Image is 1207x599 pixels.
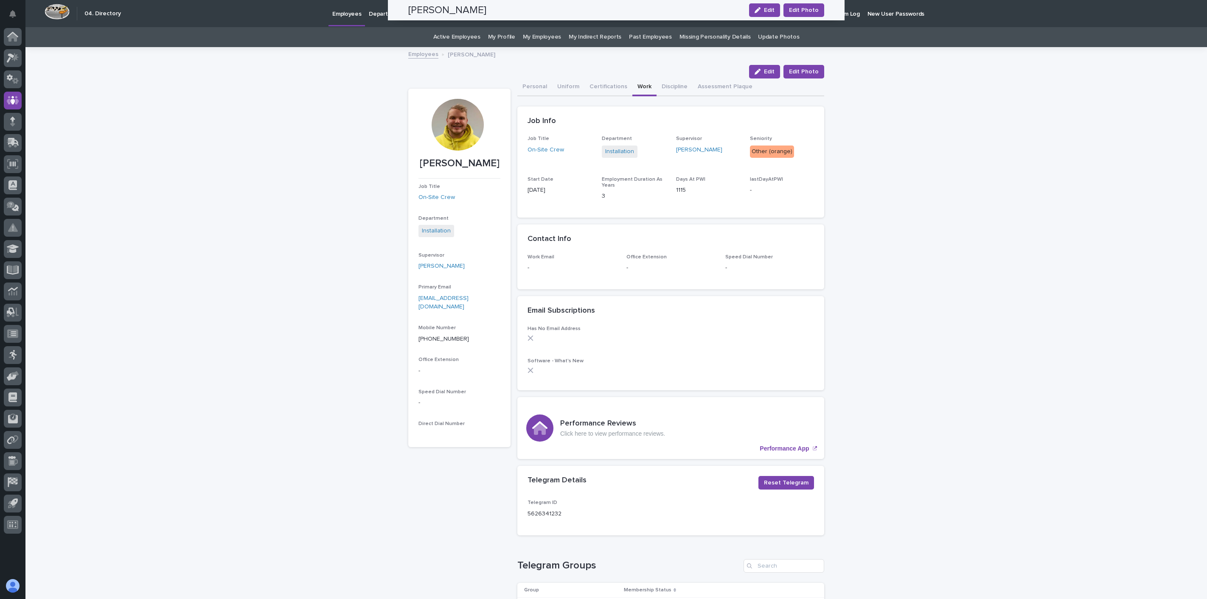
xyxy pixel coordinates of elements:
p: - [418,398,500,407]
p: - [626,263,715,272]
span: Supervisor [418,253,444,258]
p: - [418,367,500,375]
button: users-avatar [4,577,22,595]
a: Performance App [517,397,824,459]
p: 5626341232 [528,509,561,518]
h2: Job Info [528,117,556,126]
p: 1115 [676,186,740,195]
button: Certifications [584,78,632,96]
a: [PERSON_NAME] [418,262,465,271]
a: [EMAIL_ADDRESS][DOMAIN_NAME] [418,295,469,310]
button: Edit [749,65,780,78]
button: Edit Photo [783,65,824,78]
p: Click here to view performance reviews. [560,430,665,437]
span: Speed Dial Number [418,389,466,395]
a: [PERSON_NAME] [676,146,722,154]
span: lastDayAtPWI [750,177,783,182]
p: [PERSON_NAME] [448,49,495,59]
span: Edit [764,69,775,75]
div: Notifications [11,10,22,24]
button: Uniform [552,78,584,96]
span: Has No Email Address [528,326,581,331]
p: Group [524,585,539,595]
button: Work [632,78,657,96]
button: Personal [517,78,552,96]
span: Start Date [528,177,553,182]
span: Office Extension [626,255,667,260]
h2: 04. Directory [84,10,121,17]
span: Direct Dial Number [418,421,465,426]
span: Reset Telegram [764,479,808,487]
span: Speed Dial Number [725,255,773,260]
div: Other (orange) [750,146,794,158]
p: 3 [602,192,666,201]
a: Installation [605,147,634,156]
span: Work Email [528,255,554,260]
span: Telegram ID [528,500,557,505]
p: [DATE] [528,186,592,195]
h2: Contact Info [528,235,571,244]
p: - [725,263,814,272]
h1: Telegram Groups [517,560,740,572]
span: Office Extension [418,357,459,362]
a: My Employees [523,27,561,47]
a: Missing Personality Details [679,27,751,47]
button: Discipline [657,78,693,96]
p: Membership Status [624,585,671,595]
a: Employees [408,49,438,59]
p: - [750,186,814,195]
button: Reset Telegram [758,476,814,490]
span: Supervisor [676,136,702,141]
span: Job Title [528,136,549,141]
button: Notifications [4,5,22,23]
a: My Indirect Reports [569,27,621,47]
span: Primary Email [418,285,451,290]
a: On-Site Crew [528,146,564,154]
a: Past Employees [629,27,672,47]
span: Department [418,216,449,221]
h3: Performance Reviews [560,419,665,428]
button: Assessment Plaque [693,78,758,96]
span: Employment Duration As Years [602,177,662,188]
span: Department [602,136,632,141]
span: Edit Photo [789,67,819,76]
input: Search [744,559,824,573]
span: Days At PWI [676,177,705,182]
a: Installation [422,227,451,235]
a: Update Photos [758,27,799,47]
span: Software - What's New [528,358,584,364]
p: Performance App [760,445,809,452]
span: Mobile Number [418,325,456,330]
a: [PHONE_NUMBER] [418,336,469,342]
p: [PERSON_NAME] [418,157,500,170]
span: Seniority [750,136,772,141]
h2: Email Subscriptions [528,306,595,316]
a: My Profile [488,27,515,47]
a: Active Employees [433,27,480,47]
span: Job Title [418,184,440,189]
p: - [528,263,616,272]
img: Workspace Logo [45,4,70,20]
h2: Telegram Details [528,476,587,485]
a: On-Site Crew [418,193,455,202]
